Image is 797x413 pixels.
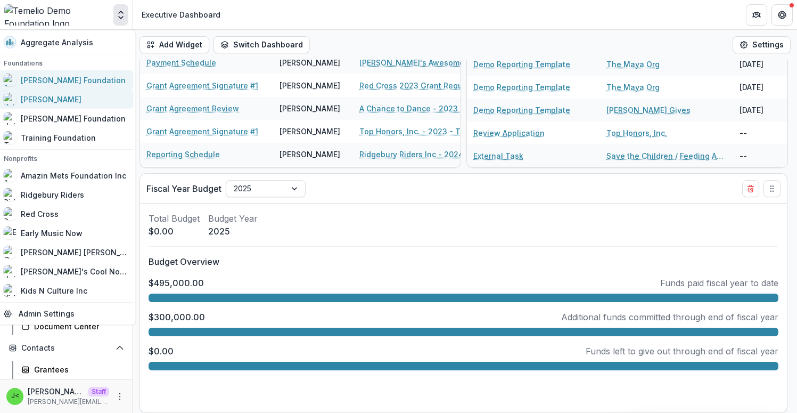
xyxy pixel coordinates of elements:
[280,57,340,68] div: [PERSON_NAME]
[280,149,340,160] div: [PERSON_NAME]
[606,59,660,70] a: The Maya Org
[146,149,220,160] a: Reporting Schedule
[21,344,111,353] span: Contacts
[149,311,205,323] p: $300,000.00
[113,4,128,26] button: Open entity switcher
[280,103,340,114] div: [PERSON_NAME]
[742,180,759,197] button: Delete card
[149,225,200,238] p: $0.00
[359,80,474,91] a: Red Cross 2023 Grant Request
[88,387,109,396] p: Staff
[473,127,545,139] a: Review Application
[208,212,258,225] p: Budget Year
[660,277,778,289] p: Funds paid fiscal year to date
[473,59,570,70] a: Demo Reporting Template
[34,364,120,375] div: Grantees
[359,57,480,68] a: [PERSON_NAME]'s Awesome Nonprofit - 2023 - Temelio General Operating Grant Proposal
[733,36,791,53] button: Settings
[113,390,126,403] button: More
[142,9,220,20] div: Executive Dashboard
[473,82,570,93] a: Demo Reporting Template
[606,150,727,161] a: Save the Children / Feeding America
[4,4,109,26] img: Temelio Demo Foundation logo
[146,182,221,195] p: Fiscal Year Budget
[149,212,200,225] p: Total Budget
[28,386,84,397] p: [PERSON_NAME] <[PERSON_NAME][EMAIL_ADDRESS][DOMAIN_NAME]>
[280,80,340,91] div: [PERSON_NAME]
[561,311,778,323] p: Additional funds committed through end of fiscal year
[606,82,660,93] a: The Maya Org
[149,255,778,268] p: Budget Overview
[137,7,225,22] nav: breadcrumb
[28,397,109,407] p: [PERSON_NAME][EMAIL_ADDRESS][DOMAIN_NAME]
[34,321,120,332] div: Document Center
[606,127,667,139] a: Top Honors, Inc.
[473,104,570,116] a: Demo Reporting Template
[146,126,258,137] a: Grant Agreement Signature #1
[139,36,209,53] button: Add Widget
[586,345,778,358] p: Funds left to give out through end of fiscal year
[17,318,128,335] a: Document Center
[763,180,780,197] button: Drag
[4,339,128,357] button: Open Contacts
[208,225,258,238] p: 2025
[146,103,239,114] a: Grant Agreement Review
[280,126,340,137] div: [PERSON_NAME]
[746,4,767,26] button: Partners
[359,126,480,137] a: Top Honors, Inc. - 2023 - Temelio General [PERSON_NAME]
[359,103,480,114] a: A Chance to Dance - 2023 - Temelio General Operating Grant Proposal
[606,104,691,116] a: [PERSON_NAME] Gives
[473,150,523,161] a: External Task
[146,80,258,91] a: Grant Agreement Signature #1
[149,345,174,358] p: $0.00
[771,4,793,26] button: Get Help
[149,277,204,289] p: $495,000.00
[11,393,19,400] div: Julie <julie@trytemelio.com>
[146,57,216,68] a: Payment Schedule
[213,36,310,53] button: Switch Dashboard
[359,149,480,160] a: Ridgebury Riders Inc - 2024 - Temelio General [PERSON_NAME]
[17,361,128,378] a: Grantees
